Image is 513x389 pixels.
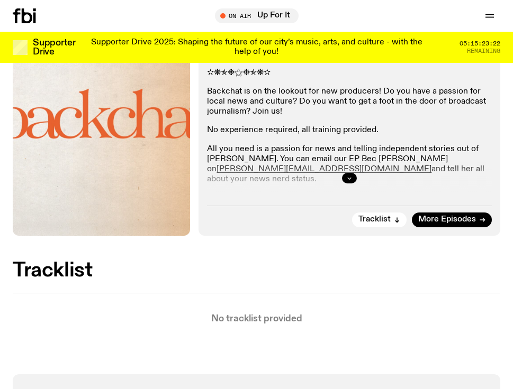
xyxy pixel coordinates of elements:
button: On AirUp For It [215,8,299,23]
span: More Episodes [418,216,476,224]
h2: Tracklist [13,261,500,280]
p: Backchat is on the lookout for new producers! Do you have a passion for local news and culture? D... [207,87,492,117]
p: Supporter Drive 2025: Shaping the future of our city’s music, arts, and culture - with the help o... [89,38,424,57]
p: No experience required, all training provided. [207,125,492,135]
a: More Episodes [412,212,492,227]
p: No tracklist provided [13,314,500,323]
p: All you need is a passion for news and telling independent stories out of [PERSON_NAME]. You can ... [207,144,492,185]
span: 05:15:23:22 [460,41,500,47]
span: Tracklist [358,216,391,224]
button: Tracklist [352,212,407,227]
h3: Supporter Drive [33,39,75,57]
span: Remaining [467,48,500,54]
p: ✫❋✯❉⚝❉✯❋✫ [207,68,492,78]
